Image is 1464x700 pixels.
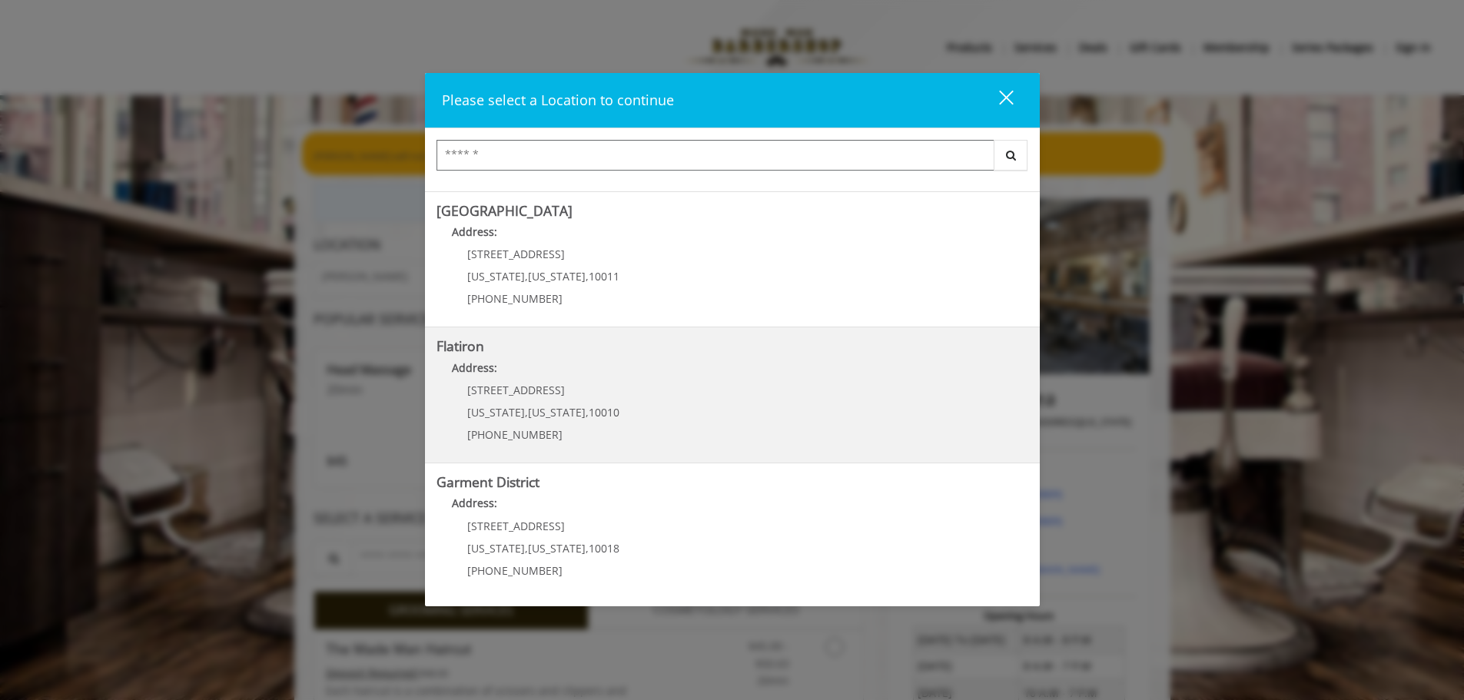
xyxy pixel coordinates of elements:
i: Search button [1002,150,1020,161]
span: 10018 [589,541,619,556]
span: , [586,405,589,420]
span: , [525,541,528,556]
span: Please select a Location to continue [442,91,674,109]
span: , [586,541,589,556]
b: Flatiron [437,337,484,355]
span: [US_STATE] [467,269,525,284]
span: [US_STATE] [467,405,525,420]
div: Center Select [437,140,1028,178]
span: [US_STATE] [528,541,586,556]
span: [STREET_ADDRESS] [467,383,565,397]
span: [PHONE_NUMBER] [467,563,563,578]
b: Address: [452,360,497,375]
div: close dialog [981,89,1012,112]
span: , [525,405,528,420]
b: [GEOGRAPHIC_DATA] [437,201,573,220]
b: Garment District [437,473,539,491]
span: , [525,269,528,284]
button: close dialog [971,85,1023,116]
span: [STREET_ADDRESS] [467,247,565,261]
span: [PHONE_NUMBER] [467,291,563,306]
span: 10010 [589,405,619,420]
span: [STREET_ADDRESS] [467,519,565,533]
b: Address: [452,224,497,239]
span: 10011 [589,269,619,284]
span: [US_STATE] [467,541,525,556]
b: Address: [452,496,497,510]
input: Search Center [437,140,994,171]
span: [US_STATE] [528,269,586,284]
span: , [586,269,589,284]
span: [PHONE_NUMBER] [467,427,563,442]
span: [US_STATE] [528,405,586,420]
